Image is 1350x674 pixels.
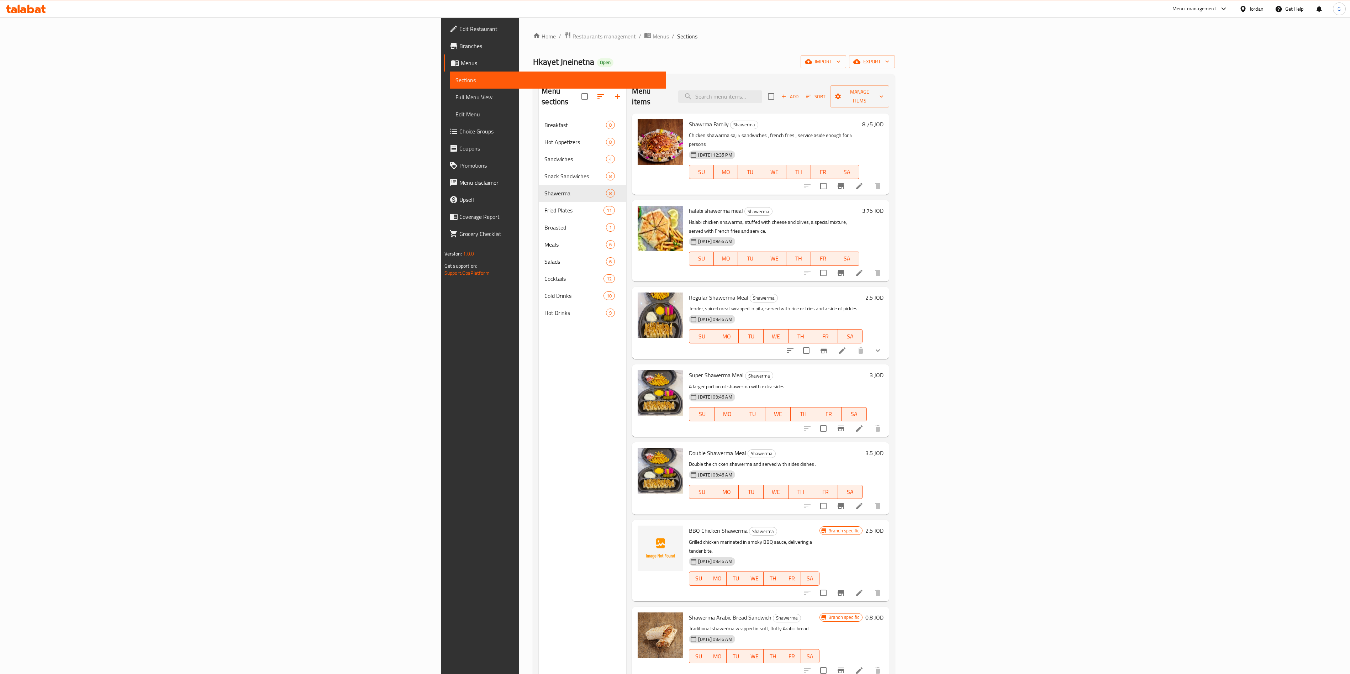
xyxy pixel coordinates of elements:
span: G [1338,5,1341,13]
div: Cocktails12 [539,270,626,287]
button: delete [869,420,886,437]
span: SU [692,573,705,584]
span: Hot Appetizers [544,138,606,146]
button: MO [714,329,739,343]
span: Select to update [816,421,831,436]
span: Shawerma [750,294,777,302]
span: 11 [604,207,615,214]
span: TH [766,651,779,662]
span: Version: [444,249,462,258]
span: Select to update [816,265,831,280]
button: WE [764,485,789,499]
p: Chicken shawarma saj 5 sandwiches , french fries , service aside enough for 5 persons [689,131,859,149]
span: SU [692,487,711,497]
span: SU [692,409,712,419]
button: TH [786,165,811,179]
div: Menu-management [1172,5,1216,13]
span: MO [717,253,735,264]
span: SA [804,573,817,584]
a: Grocery Checklist [444,225,666,242]
button: TU [740,407,765,421]
span: 6 [606,258,615,265]
span: FR [816,487,835,497]
div: Hot Drinks9 [539,304,626,321]
span: Select section [764,89,779,104]
button: show more [869,342,886,359]
button: export [849,55,895,68]
span: Shawerma [749,527,777,536]
span: TU [743,409,763,419]
button: FR [782,649,801,663]
img: Double Shawerma Meal [638,448,683,494]
span: TU [729,651,742,662]
span: Full Menu View [455,93,661,101]
span: Select all sections [577,89,592,104]
span: [DATE] 09:46 AM [695,394,735,400]
a: Edit menu item [855,589,864,597]
a: Edit Menu [450,106,666,123]
div: Cold Drinks10 [539,287,626,304]
button: WE [762,165,786,179]
span: [DATE] 09:46 AM [695,316,735,323]
span: MO [717,167,735,177]
span: 8 [606,190,615,197]
img: Super Shawerma Meal [638,370,683,416]
span: import [806,57,840,66]
span: Choice Groups [459,127,661,136]
button: FR [813,329,838,343]
a: Edit menu item [855,502,864,510]
h6: 3.5 JOD [865,448,884,458]
span: BBQ Chicken Shawerma [689,525,748,536]
div: Shawerma [730,121,758,129]
div: Breakfast8 [539,116,626,133]
span: Shawrma Family [689,119,729,130]
button: FR [811,165,835,179]
button: SA [838,329,863,343]
span: Branch specific [826,614,862,621]
span: Sections [677,32,697,41]
div: Salads6 [539,253,626,270]
div: Jordan [1250,5,1264,13]
span: Shawerma [748,449,775,458]
span: MO [717,331,736,342]
nav: Menu sections [539,114,626,324]
span: [DATE] 09:46 AM [695,558,735,565]
span: MO [718,409,737,419]
div: Fried Plates [544,206,603,215]
span: FR [785,573,798,584]
button: MO [708,572,727,586]
a: Edit menu item [838,346,847,355]
span: 4 [606,156,615,163]
span: WE [766,331,786,342]
span: SA [838,167,856,177]
h6: 3 JOD [870,370,884,380]
button: TU [739,485,764,499]
div: Cocktails [544,274,603,283]
span: Super Shawerma Meal [689,370,744,380]
div: items [606,189,615,198]
button: MO [714,485,739,499]
span: Meals [544,240,606,249]
span: Shawerma [731,121,758,129]
span: Edit Restaurant [459,25,661,33]
button: SA [835,252,859,266]
button: SU [689,252,713,266]
a: Edit menu item [855,269,864,277]
span: Sandwiches [544,155,606,163]
button: delete [869,584,886,601]
button: Branch-specific-item [832,264,849,281]
span: [DATE] 08:56 AM [695,238,735,245]
h6: 8.75 JOD [862,119,884,129]
a: Promotions [444,157,666,174]
span: 1.0.0 [463,249,474,258]
button: Branch-specific-item [832,584,849,601]
div: items [606,309,615,317]
span: 8 [606,122,615,128]
span: SA [841,331,860,342]
button: FR [811,252,835,266]
button: SA [838,485,863,499]
button: SU [689,649,708,663]
div: Salads [544,257,606,266]
span: TU [742,331,761,342]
